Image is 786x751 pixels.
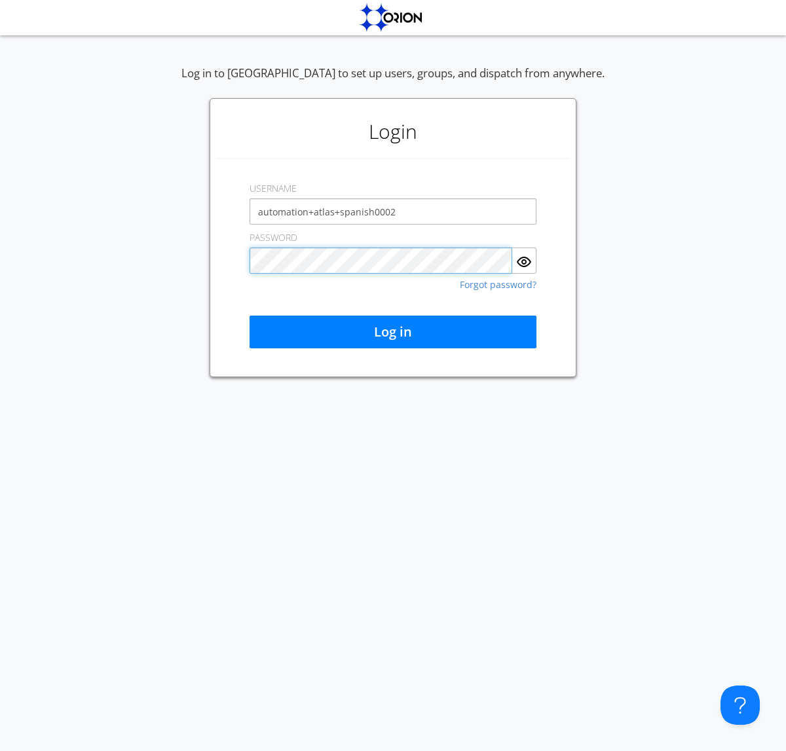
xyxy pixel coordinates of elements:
[250,182,297,195] label: USERNAME
[516,254,532,270] img: eye.svg
[217,105,569,158] h1: Login
[250,247,512,274] input: Password
[720,686,760,725] iframe: Toggle Customer Support
[512,247,536,274] button: Show Password
[460,280,536,289] a: Forgot password?
[250,316,536,348] button: Log in
[181,65,605,98] div: Log in to [GEOGRAPHIC_DATA] to set up users, groups, and dispatch from anywhere.
[250,231,297,244] label: PASSWORD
